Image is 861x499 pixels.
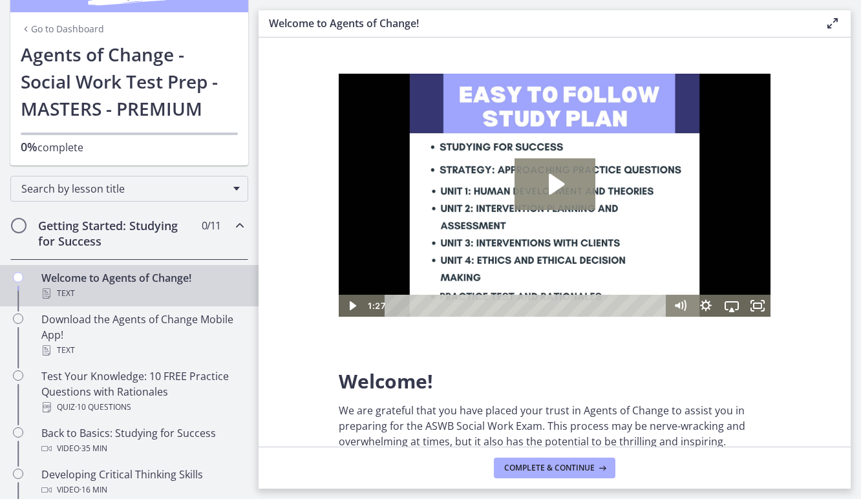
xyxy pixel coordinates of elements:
[328,221,354,243] button: Mute
[75,399,131,415] span: · 10 Questions
[269,16,804,31] h3: Welcome to Agents of Change!
[21,139,37,154] span: 0%
[38,218,196,249] h2: Getting Started: Studying for Success
[41,467,243,498] div: Developing Critical Thinking Skills
[10,176,248,202] div: Search by lesson title
[406,221,432,243] button: Fullscreen
[41,312,243,358] div: Download the Agents of Change Mobile App!
[41,368,243,415] div: Test Your Knowledge: 10 FREE Practice Questions with Rationales
[339,403,771,449] p: We are grateful that you have placed your trust in Agents of Change to assist you in preparing fo...
[202,218,220,233] span: 0 / 11
[80,441,107,456] span: · 35 min
[41,343,243,358] div: Text
[494,458,615,478] button: Complete & continue
[504,463,595,473] span: Complete & continue
[41,425,243,456] div: Back to Basics: Studying for Success
[41,441,243,456] div: Video
[176,85,257,136] button: Play Video: c1o6hcmjueu5qasqsu00.mp4
[380,221,406,243] button: Airplay
[21,182,227,196] span: Search by lesson title
[21,41,238,122] h1: Agents of Change - Social Work Test Prep - MASTERS - PREMIUM
[41,482,243,498] div: Video
[56,221,322,243] div: Playbar
[21,139,238,155] p: complete
[21,23,104,36] a: Go to Dashboard
[41,286,243,301] div: Text
[339,368,433,394] span: Welcome!
[41,399,243,415] div: Quiz
[80,482,107,498] span: · 16 min
[354,221,380,243] button: Show settings menu
[41,270,243,301] div: Welcome to Agents of Change!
